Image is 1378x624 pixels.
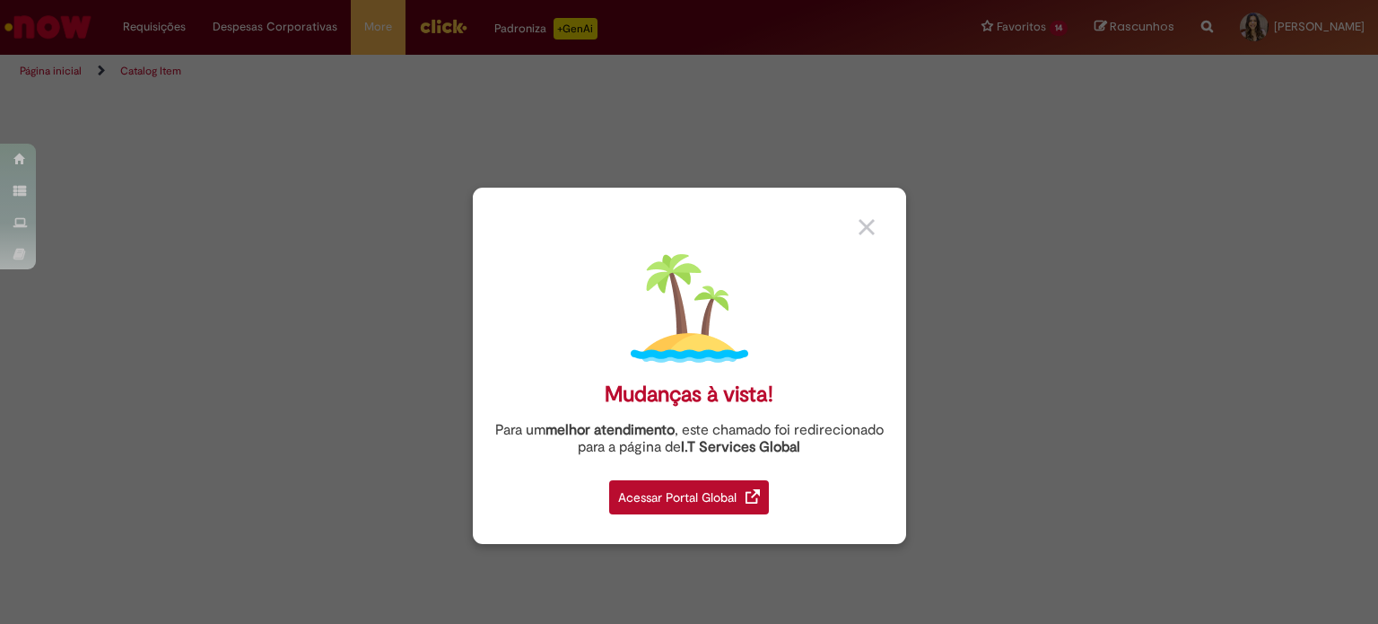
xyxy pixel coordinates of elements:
img: redirect_link.png [746,489,760,504]
div: Acessar Portal Global [609,480,769,514]
a: Acessar Portal Global [609,470,769,514]
a: I.T Services Global [681,428,800,456]
strong: melhor atendimento [545,421,675,439]
div: Mudanças à vista! [605,382,773,408]
div: Para um , este chamado foi redirecionado para a página de [486,422,893,456]
img: close_button_grey.png [859,219,875,235]
img: island.png [631,250,748,367]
